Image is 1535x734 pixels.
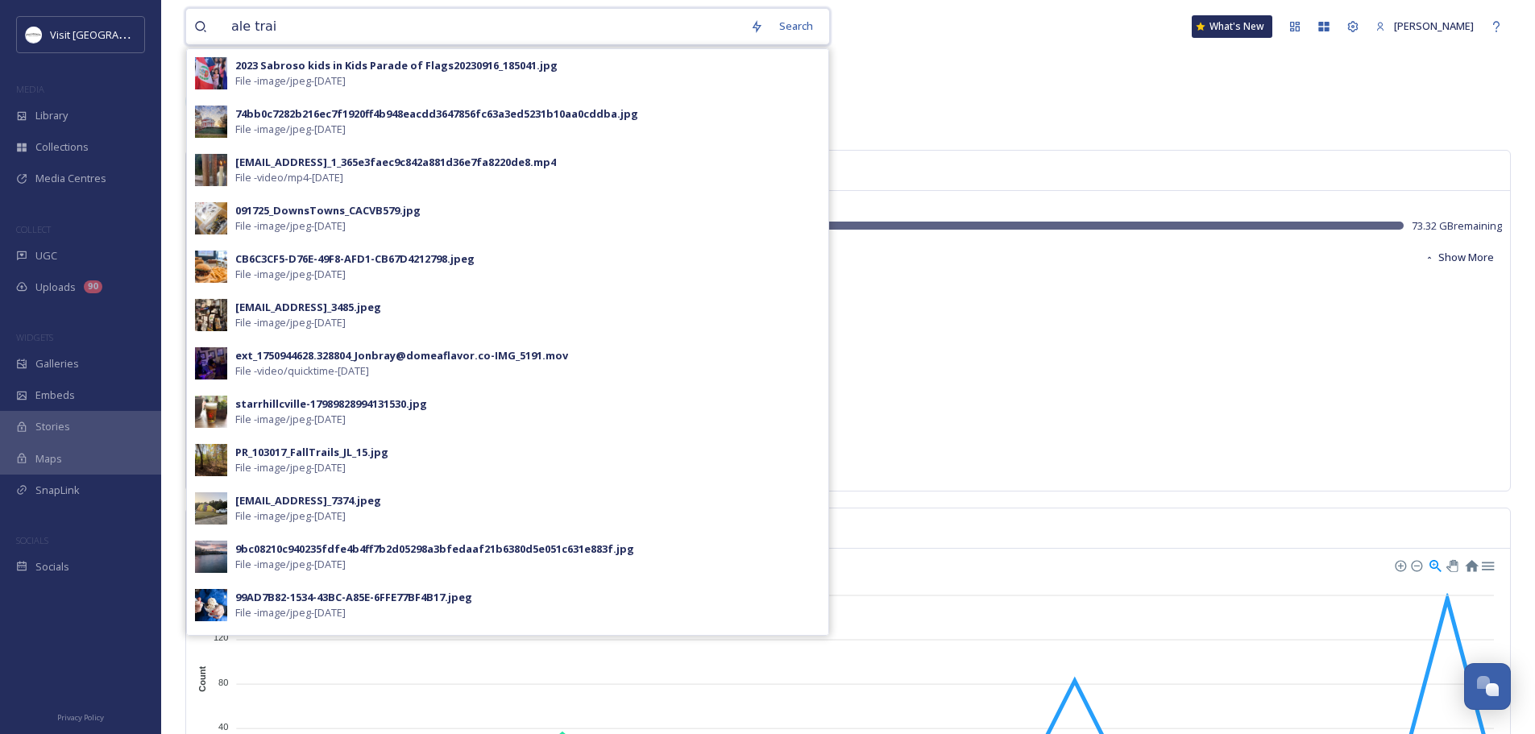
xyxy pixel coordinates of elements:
[195,492,227,525] img: bb9487db-08a5-4475-8ad7-882f532e0e4a.jpg
[771,10,821,42] div: Search
[1367,10,1482,42] a: [PERSON_NAME]
[195,154,227,186] img: 0003c210-aa31-491f-9d03-c0cb7c265495.jpg
[235,508,346,524] span: File - image/jpeg - [DATE]
[235,203,421,218] div: 091725_DownsTowns_CACVB579.jpg
[35,356,79,371] span: Galleries
[235,348,568,363] div: ext_1750944628.328804_Jonbray@domeaflavor.co-IMG_5191.mov
[195,57,227,89] img: 270d7bdb-42a9-4eba-ab5d-d454b7e02b77.jpg
[50,27,175,42] span: Visit [GEOGRAPHIC_DATA]
[214,632,228,642] tspan: 120
[235,363,369,379] span: File - video/quicktime - [DATE]
[195,444,227,476] img: b601321d-13be-495b-9a6f-ee5568db763f.jpg
[223,9,742,44] input: Search your library
[35,248,57,263] span: UGC
[35,108,68,123] span: Library
[235,493,381,508] div: [EMAIL_ADDRESS]_7374.jpeg
[16,223,51,235] span: COLLECT
[235,58,558,73] div: 2023 Sabroso kids in Kids Parade of Flags20230916_185041.jpg
[1446,560,1456,570] div: Panning
[26,27,42,43] img: Circle%20Logo.png
[235,251,475,267] div: CB6C3CF5-D76E-49F8-AFD1-CB67D4212798.jpeg
[35,139,89,155] span: Collections
[35,559,69,574] span: Socials
[35,388,75,403] span: Embeds
[235,122,346,137] span: File - image/jpeg - [DATE]
[1464,558,1478,571] div: Reset Zoom
[235,106,638,122] div: 74bb0c7282b216ec7f1920ff4b948eacdd3647856fc63a3ed5231b10aa0cddba.jpg
[195,202,227,234] img: c82181e4-c3b2-43e5-b383-55814102b2e5.jpg
[235,541,634,557] div: 9bc08210c940235fdfe4b4ff7b2d05298a3bfedaaf21b6380d5e051c631e883f.jpg
[16,83,44,95] span: MEDIA
[1410,559,1421,570] div: Zoom Out
[35,171,106,186] span: Media Centres
[235,155,556,170] div: [EMAIL_ADDRESS]_1_365e3faec9c842a881d36e7fa8220de8.mp4
[35,419,70,434] span: Stories
[1480,558,1494,571] div: Menu
[235,445,388,460] div: PR_103017_FallTrails_JL_15.jpg
[235,412,346,427] span: File - image/jpeg - [DATE]
[1417,242,1502,273] button: Show More
[235,170,343,185] span: File - video/mp4 - [DATE]
[35,451,62,467] span: Maps
[1394,559,1405,570] div: Zoom In
[35,483,80,498] span: SnapLink
[57,707,104,726] a: Privacy Policy
[218,722,228,732] tspan: 40
[195,541,227,573] img: 9bc08210c940235fdfe4b4ff7b2d05298a3bfedaaf21b6380d5e051c631e883f.jpg
[235,396,427,412] div: starrhillcville-17989828994131530.jpg
[195,299,227,331] img: 3f12295b-5939-41f7-9065-aade45f53842.jpg
[16,534,48,546] span: SOCIALS
[35,280,76,295] span: Uploads
[235,315,346,330] span: File - image/jpeg - [DATE]
[235,73,346,89] span: File - image/jpeg - [DATE]
[195,106,227,138] img: 74bb0c7282b216ec7f1920ff4b948eacdd3647856fc63a3ed5231b10aa0cddba.jpg
[84,280,102,293] div: 90
[195,589,227,621] img: 321d1323-2231-490a-8d0e-d9558a998f73.jpg
[1464,663,1511,710] button: Open Chat
[1428,558,1442,571] div: Selection Zoom
[1412,218,1502,234] span: 73.32 GB remaining
[235,460,346,475] span: File - image/jpeg - [DATE]
[16,331,53,343] span: WIDGETS
[235,590,472,605] div: 99AD7B82-1534-43BC-A85E-6FFE77BF4B17.jpeg
[235,267,346,282] span: File - image/jpeg - [DATE]
[195,251,227,283] img: CB6C3CF5-D76E-49F8-AFD1-CB67D4212798.jpeg
[195,347,227,379] img: 5b6cfb5b-d9ad-44d1-837b-dc63d184d460.jpg
[235,557,346,572] span: File - image/jpeg - [DATE]
[235,218,346,234] span: File - image/jpeg - [DATE]
[218,677,228,686] tspan: 80
[235,605,346,620] span: File - image/jpeg - [DATE]
[195,396,227,428] img: starrhillcville-17989828994131530.jpg
[1192,15,1272,38] a: What's New
[197,666,207,692] text: Count
[1394,19,1474,33] span: [PERSON_NAME]
[235,300,381,315] div: [EMAIL_ADDRESS]_3485.jpeg
[57,712,104,723] span: Privacy Policy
